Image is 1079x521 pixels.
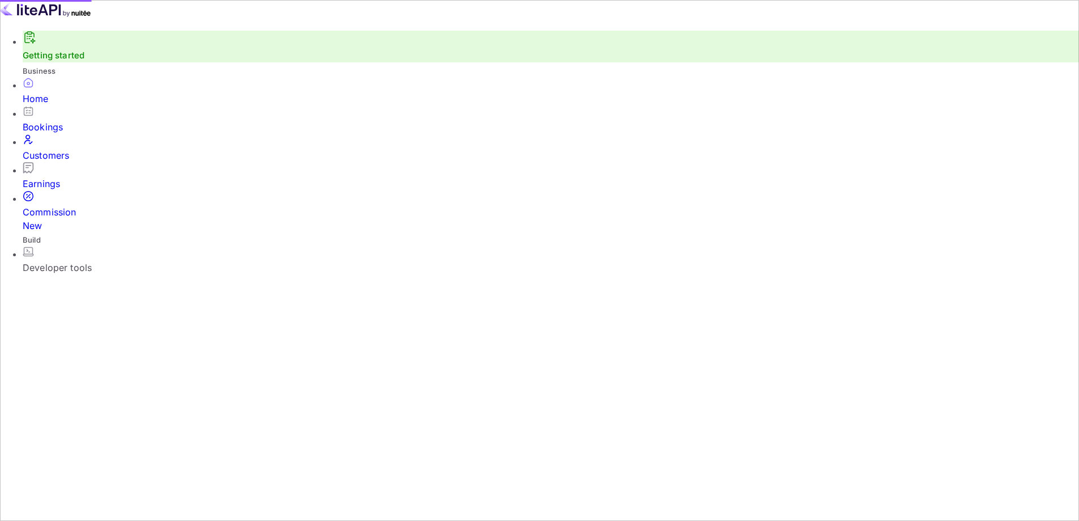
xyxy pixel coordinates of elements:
div: Bookings [23,120,1079,134]
a: Home [23,77,1079,105]
div: New [23,219,1079,232]
a: Getting started [23,50,84,61]
a: CommissionNew [23,190,1079,232]
a: Bookings [23,105,1079,134]
div: Commission [23,205,1079,232]
span: Business [23,66,56,75]
div: Customers [23,149,1079,162]
span: Build [23,235,41,244]
div: Getting started [23,31,1079,62]
div: Developer tools [23,261,1079,274]
div: Earnings [23,177,1079,190]
a: Customers [23,134,1079,162]
div: Home [23,92,1079,105]
a: Earnings [23,162,1079,190]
